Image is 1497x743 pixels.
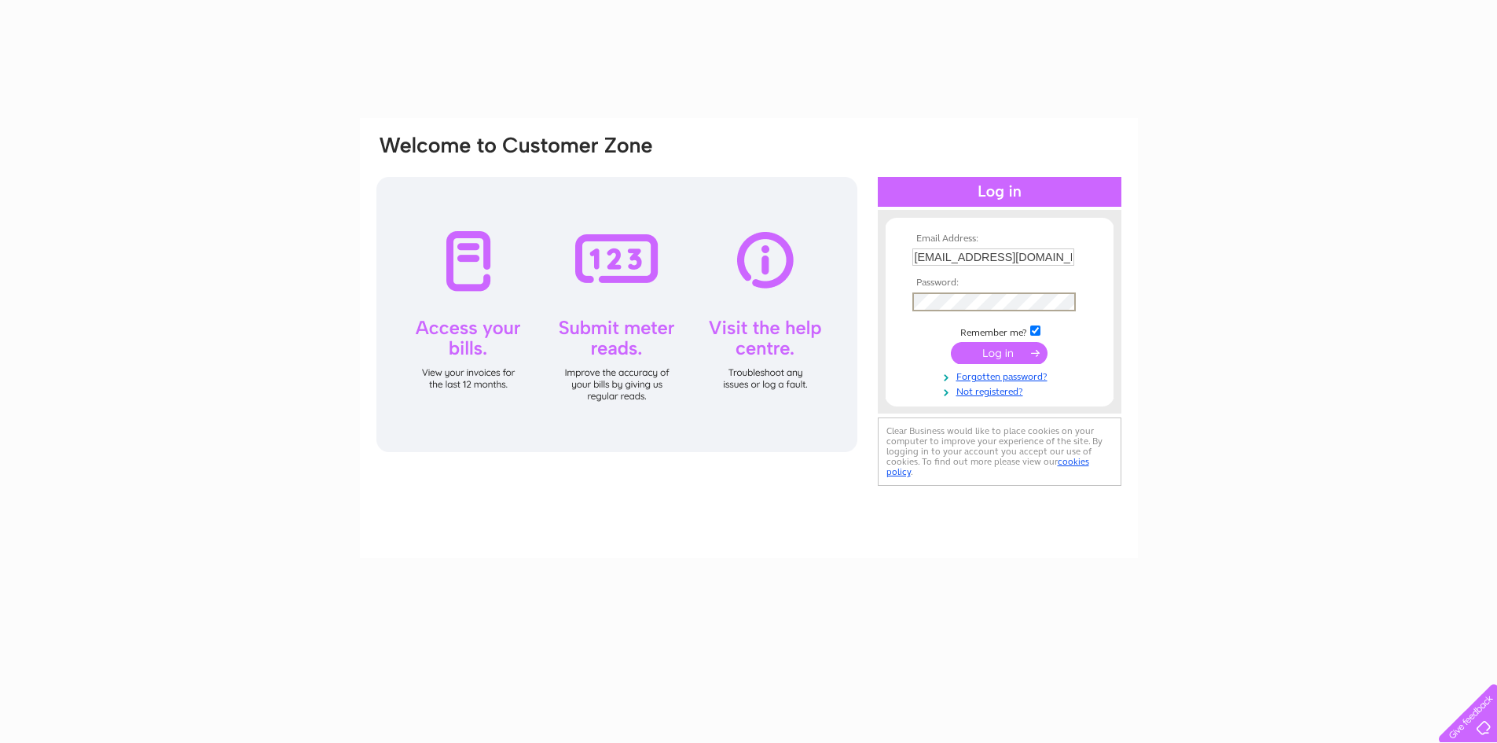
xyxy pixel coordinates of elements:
td: Remember me? [908,323,1091,339]
input: Submit [951,342,1048,364]
div: Clear Business would like to place cookies on your computer to improve your experience of the sit... [878,417,1121,486]
a: Forgotten password? [912,368,1091,383]
a: cookies policy [886,456,1089,477]
a: Not registered? [912,383,1091,398]
th: Password: [908,278,1091,289]
th: Email Address: [908,234,1091,245]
